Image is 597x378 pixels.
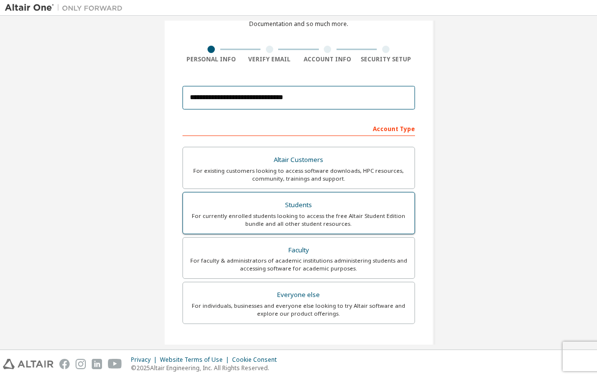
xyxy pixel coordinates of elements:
[232,356,283,364] div: Cookie Consent
[182,339,415,354] div: Your Profile
[59,359,70,369] img: facebook.svg
[131,364,283,372] p: © 2025 Altair Engineering, Inc. All Rights Reserved.
[3,359,53,369] img: altair_logo.svg
[182,55,241,63] div: Personal Info
[240,55,299,63] div: Verify Email
[189,288,409,302] div: Everyone else
[189,212,409,228] div: For currently enrolled students looking to access the free Altair Student Edition bundle and all ...
[108,359,122,369] img: youtube.svg
[189,243,409,257] div: Faculty
[182,120,415,136] div: Account Type
[299,55,357,63] div: Account Info
[76,359,86,369] img: instagram.svg
[131,356,160,364] div: Privacy
[189,153,409,167] div: Altair Customers
[189,257,409,272] div: For faculty & administrators of academic institutions administering students and accessing softwa...
[189,167,409,183] div: For existing customers looking to access software downloads, HPC resources, community, trainings ...
[357,55,415,63] div: Security Setup
[189,302,409,318] div: For individuals, businesses and everyone else looking to try Altair software and explore our prod...
[5,3,128,13] img: Altair One
[189,198,409,212] div: Students
[160,356,232,364] div: Website Terms of Use
[92,359,102,369] img: linkedin.svg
